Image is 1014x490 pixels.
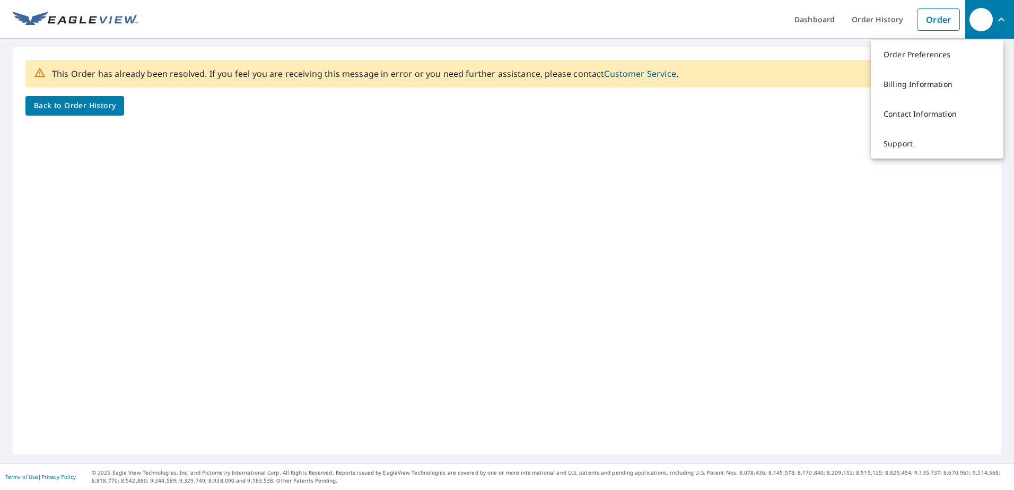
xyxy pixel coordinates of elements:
[5,473,38,480] a: Terms of Use
[34,99,116,112] span: Back to Order History
[92,469,1009,485] p: © 2025 Eagle View Technologies, Inc. and Pictometry International Corp. All Rights Reserved. Repo...
[13,12,138,28] img: EV Logo
[917,8,960,31] a: Order
[52,67,678,80] p: This Order has already been resolved. If you feel you are receiving this message in error or you ...
[5,474,76,480] p: |
[871,99,1003,129] a: Contact Information
[604,68,676,80] a: Customer Service
[871,40,1003,69] a: Order Preferences
[41,473,76,480] a: Privacy Policy
[871,129,1003,159] a: Support
[25,96,124,116] a: Back to Order History
[871,69,1003,99] a: Billing Information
